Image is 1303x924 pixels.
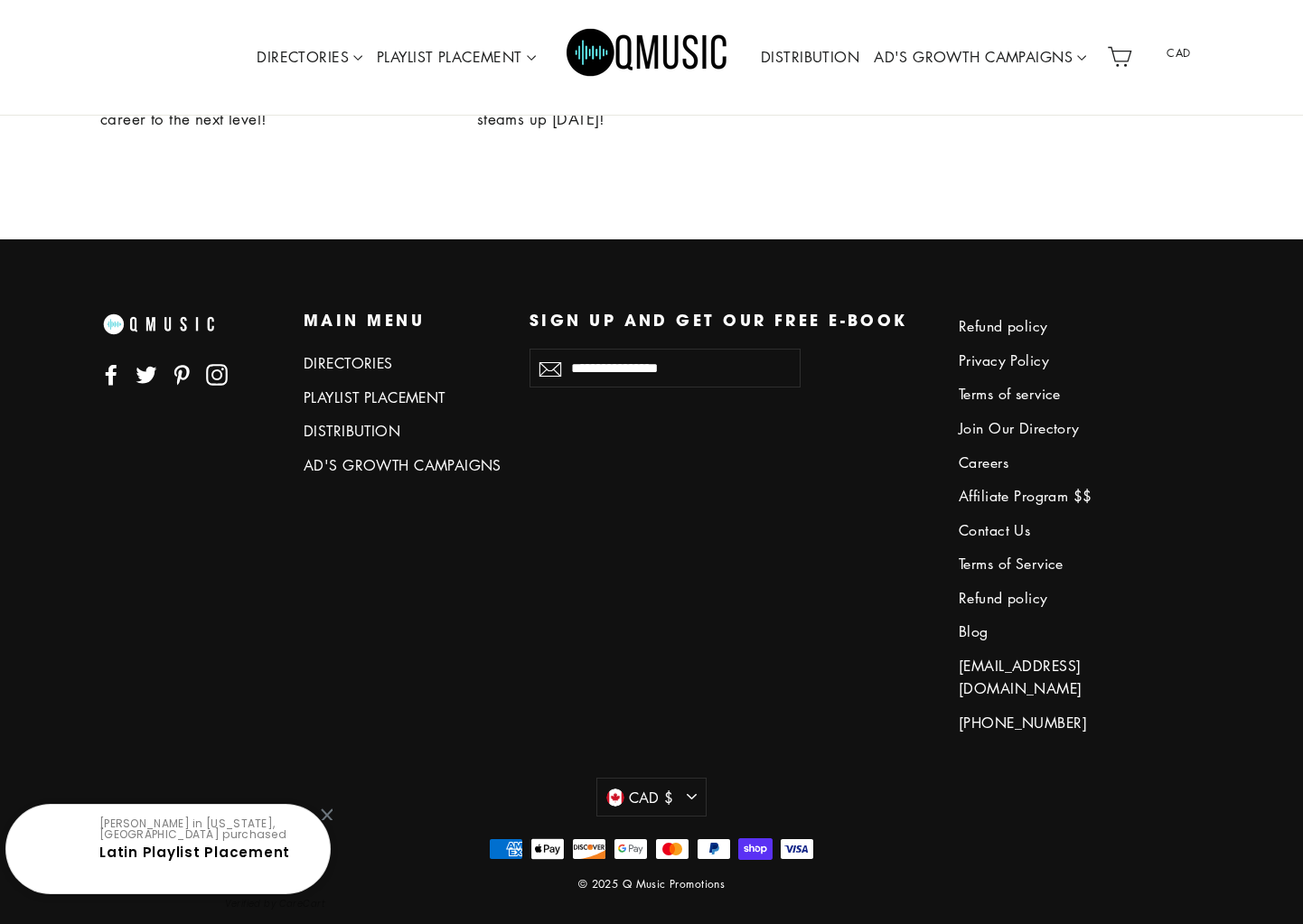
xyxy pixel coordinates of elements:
a: [EMAIL_ADDRESS][DOMAIN_NAME] [959,651,1158,705]
a: PLAYLIST PLACEMENT [304,383,502,413]
a: Refund policy [959,312,1158,341]
div: © 2025 Q Music Promotions [118,875,1185,892]
a: DISTRIBUTION [304,416,502,446]
small: Verified by CareCart [225,897,326,911]
a: Affiliate Program $$ [959,481,1158,511]
a: DIRECTORIES [304,349,502,378]
a: DIRECTORIES [249,37,370,79]
a: Blog [959,617,1158,647]
a: AD'S GROWTH CAMPAIGNS [867,37,1093,79]
div: Primary [197,5,1101,110]
a: Terms of Service [959,549,1158,579]
a: Join Our Directory [959,414,1158,443]
p: [PERSON_NAME] in [US_STATE], [GEOGRAPHIC_DATA] purchased [99,818,314,840]
a: Contact Us [959,516,1158,546]
p: Sign up and get our FREE e-book [530,312,932,331]
img: Q Music Promotions [567,16,729,98]
p: Main menu [304,312,502,331]
a: PLAYLIST PLACEMENT [370,37,543,79]
a: Careers [959,448,1158,478]
img: Q music promotions ¬ blogs radio spotify playlist placement [100,312,216,336]
span: CAD $ [624,788,674,807]
button: CAD $ [596,778,708,817]
a: Refund policy [959,583,1158,613]
a: Latin Playlist Placement [99,843,290,862]
a: Privacy Policy [959,346,1158,376]
a: AD'S GROWTH CAMPAIGNS [304,451,502,481]
a: DISTRIBUTION [754,37,867,79]
span: CAD [1145,40,1214,67]
a: [PHONE_NUMBER] [959,708,1158,738]
a: Terms of service [959,379,1158,409]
